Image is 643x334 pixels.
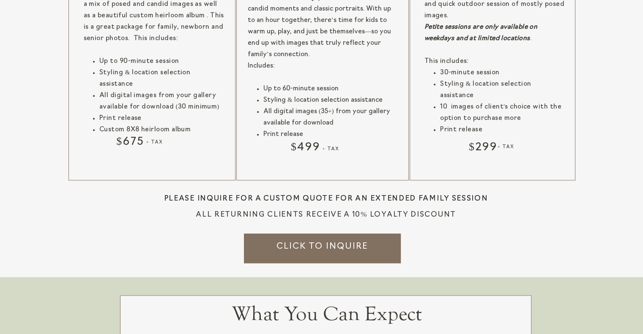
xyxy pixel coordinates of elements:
[146,139,202,149] h3: + tax
[278,139,334,157] h3: $499
[99,56,225,67] li: Up to 90-minute session
[263,109,390,126] span: All digital images (35+) from your gallery available for download
[424,58,468,65] span: This includes:
[498,144,553,153] h3: + tax
[213,303,441,326] h2: What You Can Expect
[263,97,383,103] span: Styling & location selection assistance
[440,67,565,79] li: 30-minute session
[99,113,225,124] li: Print release
[323,146,378,155] h3: + tax
[248,63,274,69] span: Includes:
[103,134,159,152] h3: $675
[263,131,303,138] span: Print release
[99,124,225,136] li: Custom 8X8 heirloom album
[263,86,339,92] span: Up to 60-minute session
[155,209,498,219] h3: ALL RETURNING CLIENTS RECEIVE A 10% LOYALTY DISCOUNT
[530,35,531,42] span: .
[155,193,498,203] h3: Please inquire for a custom quote for an extended family session
[440,101,565,124] li: 10 images of client's choice with the option to purchase more
[268,240,377,250] a: Click to inquire
[424,24,428,30] i: P
[99,67,225,90] li: Styling & location selection assistance
[440,79,565,101] li: Styling & location selection assistance
[99,90,225,113] li: All digital images from your gallery available for download (30 minimum)
[455,139,511,157] h3: $299
[424,24,538,42] i: etite sessions are only available on weekdays and at limited locations
[440,124,565,136] li: Print release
